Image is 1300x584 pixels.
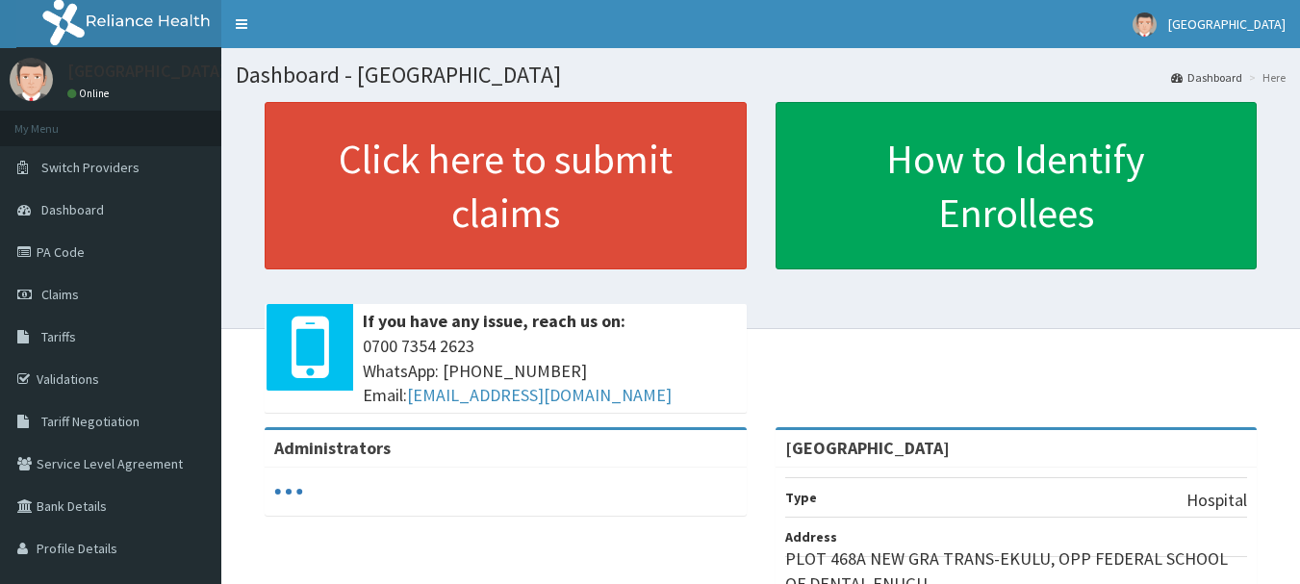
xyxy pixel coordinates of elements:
img: User Image [1133,13,1157,37]
strong: [GEOGRAPHIC_DATA] [785,437,950,459]
p: Hospital [1186,488,1247,513]
span: Tariff Negotiation [41,413,140,430]
a: Online [67,87,114,100]
span: [GEOGRAPHIC_DATA] [1168,15,1286,33]
b: If you have any issue, reach us on: [363,310,625,332]
span: Claims [41,286,79,303]
li: Here [1244,69,1286,86]
span: 0700 7354 2623 WhatsApp: [PHONE_NUMBER] Email: [363,334,737,408]
span: Dashboard [41,201,104,218]
span: Tariffs [41,328,76,345]
span: Switch Providers [41,159,140,176]
svg: audio-loading [274,477,303,506]
b: Administrators [274,437,391,459]
b: Address [785,528,837,546]
a: Click here to submit claims [265,102,747,269]
p: [GEOGRAPHIC_DATA] [67,63,226,80]
h1: Dashboard - [GEOGRAPHIC_DATA] [236,63,1286,88]
a: Dashboard [1171,69,1242,86]
a: How to Identify Enrollees [776,102,1258,269]
a: [EMAIL_ADDRESS][DOMAIN_NAME] [407,384,672,406]
img: User Image [10,58,53,101]
b: Type [785,489,817,506]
